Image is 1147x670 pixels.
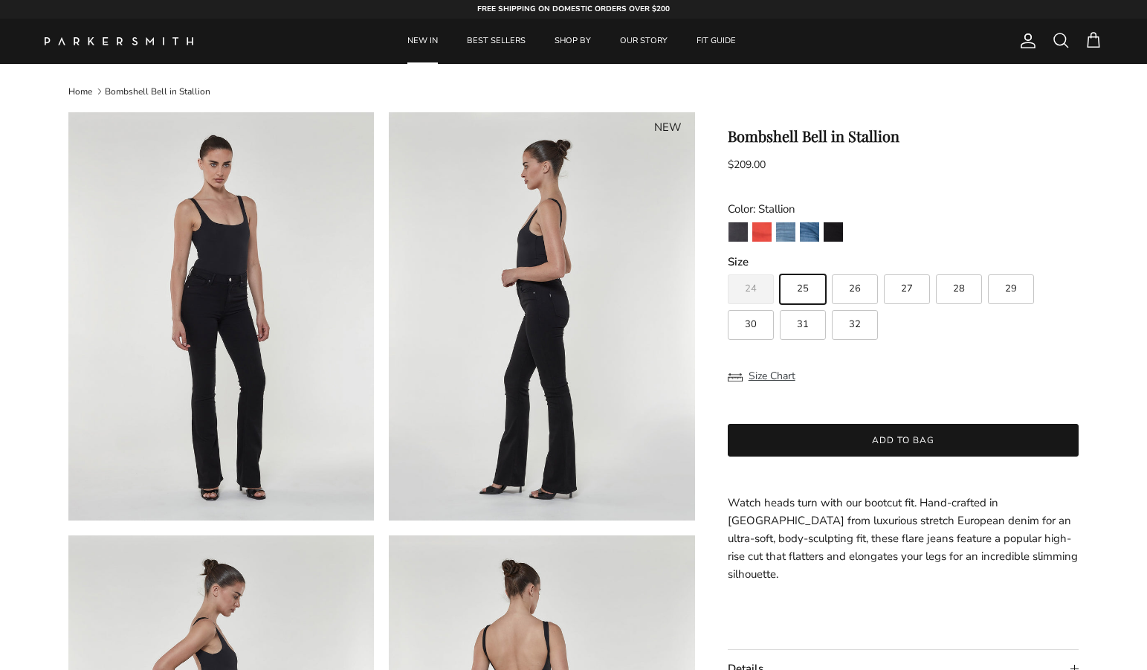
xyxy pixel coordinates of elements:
[728,274,774,304] label: Sold out
[752,222,772,247] a: Watermelon
[823,222,844,247] a: Stallion
[728,362,795,390] button: Size Chart
[824,222,843,242] img: Stallion
[776,222,795,242] img: Laguna
[800,222,819,242] img: Venice
[68,86,92,97] a: Home
[745,320,757,329] span: 30
[901,284,913,294] span: 27
[728,200,1079,218] div: Color: Stallion
[68,85,1079,97] nav: Breadcrumbs
[728,158,766,172] span: $209.00
[453,19,539,64] a: BEST SELLERS
[683,19,749,64] a: FIT GUIDE
[607,19,681,64] a: OUR STORY
[849,320,861,329] span: 32
[45,37,193,45] img: Parker Smith
[797,320,809,329] span: 31
[394,19,451,64] a: NEW IN
[477,4,670,14] strong: FREE SHIPPING ON DOMESTIC ORDERS OVER $200
[775,222,796,247] a: Laguna
[105,86,210,97] a: Bombshell Bell in Stallion
[728,254,749,270] legend: Size
[728,127,1079,145] h1: Bombshell Bell in Stallion
[728,495,1078,582] span: Watch heads turn with our bootcut fit. Hand-crafted in [GEOGRAPHIC_DATA] from luxurious stretch E...
[797,284,809,294] span: 25
[728,424,1079,457] button: Add to bag
[799,222,820,247] a: Venice
[728,222,748,242] img: Point Break
[849,284,861,294] span: 26
[745,284,757,294] span: 24
[541,19,604,64] a: SHOP BY
[222,19,923,64] div: Primary
[728,222,749,247] a: Point Break
[1005,284,1017,294] span: 29
[953,284,965,294] span: 28
[752,222,772,242] img: Watermelon
[1013,32,1037,50] a: Account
